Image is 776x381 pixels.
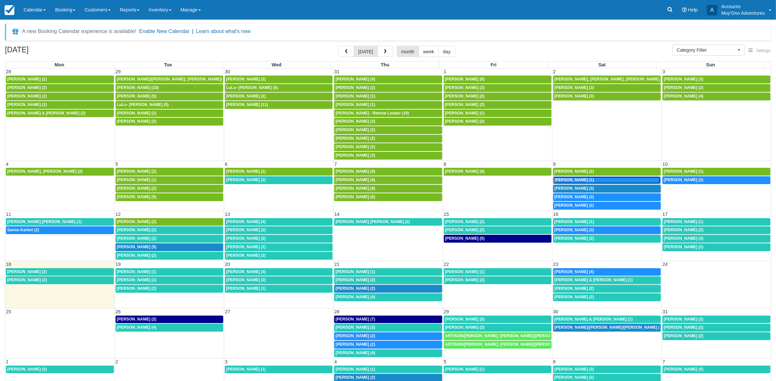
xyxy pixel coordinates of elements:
[444,316,551,323] a: [PERSON_NAME] (2)
[6,93,114,100] a: [PERSON_NAME] (2)
[225,93,333,100] a: [PERSON_NAME] (2)
[334,332,442,340] a: [PERSON_NAME] (2)
[444,366,551,373] a: [PERSON_NAME] (1)
[117,278,156,282] span: [PERSON_NAME] (2)
[226,102,268,107] span: [PERSON_NAME] (11)
[662,243,770,251] a: [PERSON_NAME] (2)
[5,46,88,58] h2: [DATE]
[554,178,594,182] span: [PERSON_NAME] (1)
[677,47,736,53] span: Category Filter
[335,186,375,191] span: [PERSON_NAME] (4)
[117,186,156,191] span: [PERSON_NAME] (2)
[662,84,770,92] a: [PERSON_NAME] (2)
[334,212,340,217] span: 14
[5,5,14,15] img: checkfront-main-nav-mini-logo.png
[116,276,223,284] a: [PERSON_NAME] (2)
[445,94,485,98] span: [PERSON_NAME] (2)
[116,101,223,109] a: LuLu- [PERSON_NAME] (5)
[225,226,333,234] a: [PERSON_NAME] (2)
[6,101,114,109] a: [PERSON_NAME] (2)
[335,77,375,81] span: [PERSON_NAME] (4)
[335,375,375,380] span: [PERSON_NAME] (2)
[7,367,47,372] span: [PERSON_NAME] (2)
[192,28,193,34] span: |
[445,269,485,274] span: [PERSON_NAME] (1)
[334,135,442,143] a: [PERSON_NAME] (2)
[116,235,223,243] a: [PERSON_NAME] (2)
[116,185,223,193] a: [PERSON_NAME] (2)
[335,145,375,149] span: [PERSON_NAME] (2)
[445,77,485,81] span: [PERSON_NAME] (6)
[116,252,223,260] a: [PERSON_NAME] (2)
[334,262,340,267] span: 21
[117,178,156,182] span: [PERSON_NAME] (1)
[438,46,455,57] button: day
[444,268,551,276] a: [PERSON_NAME] (1)
[334,324,442,332] a: [PERSON_NAME] (3)
[117,286,156,291] span: [PERSON_NAME] (2)
[6,110,114,117] a: [PERSON_NAME] & [PERSON_NAME] (2)
[334,84,442,92] a: [PERSON_NAME] (2)
[553,202,661,210] a: [PERSON_NAME] (2)
[226,278,266,282] span: [PERSON_NAME] (2)
[554,325,663,330] span: [PERSON_NAME]/[PERSON_NAME]/[PERSON_NAME] (2)
[554,269,594,274] span: [PERSON_NAME] (4)
[226,286,266,291] span: [PERSON_NAME] (1)
[554,236,594,241] span: [PERSON_NAME] (2)
[554,169,594,174] span: [PERSON_NAME] (2)
[662,176,770,184] a: [PERSON_NAME] (2)
[688,7,698,12] span: Help
[117,245,156,249] span: [PERSON_NAME] (5)
[444,332,551,340] a: ARTISON/[PERSON_NAME]; [PERSON_NAME]/[PERSON_NAME]; [PERSON_NAME]/[PERSON_NAME]; [PERSON_NAME]/[P...
[335,195,375,199] span: [PERSON_NAME] (6)
[164,62,172,67] span: Tue
[5,69,12,74] span: 28
[335,219,410,224] span: [PERSON_NAME] [PERSON_NAME] (2)
[664,334,703,338] span: [PERSON_NAME] (2)
[334,185,442,193] a: [PERSON_NAME] (4)
[443,212,450,217] span: 15
[55,62,64,67] span: Mon
[662,168,770,176] a: [PERSON_NAME] (1)
[6,168,114,176] a: [PERSON_NAME], [PERSON_NAME] (2)
[6,84,114,92] a: [PERSON_NAME] (2)
[335,85,375,90] span: [PERSON_NAME] (2)
[7,111,85,115] span: [PERSON_NAME] & [PERSON_NAME] (2)
[552,69,556,74] span: 2
[115,162,119,167] span: 5
[117,219,156,224] span: [PERSON_NAME] (2)
[117,102,169,107] span: LuLu- [PERSON_NAME] (5)
[554,295,594,299] span: [PERSON_NAME] (2)
[554,375,594,380] span: [PERSON_NAME] (2)
[116,193,223,201] a: [PERSON_NAME] (9)
[334,316,442,323] a: [PERSON_NAME] (7)
[225,101,333,109] a: [PERSON_NAME] (11)
[334,176,442,184] a: [PERSON_NAME] (4)
[116,84,223,92] a: [PERSON_NAME] (10)
[553,366,661,373] a: [PERSON_NAME] (3)
[7,219,81,224] span: [PERSON_NAME] [PERSON_NAME] (1)
[598,62,605,67] span: Sat
[226,94,266,98] span: [PERSON_NAME] (2)
[419,46,439,57] button: week
[225,176,333,184] a: [PERSON_NAME] (2)
[115,262,121,267] span: 19
[334,110,442,117] a: [PERSON_NAME] - Retreat Leader (10)
[116,268,223,276] a: [PERSON_NAME] (1)
[553,276,661,284] a: [PERSON_NAME] & [PERSON_NAME] (1)
[224,212,231,217] span: 13
[22,27,136,35] div: A new Booking Calendar experience is available!
[116,316,223,323] a: [PERSON_NAME] (2)
[272,62,281,67] span: Wed
[116,243,223,251] a: [PERSON_NAME] (5)
[554,195,594,199] span: [PERSON_NAME] (3)
[664,178,703,182] span: [PERSON_NAME] (2)
[335,286,375,291] span: [PERSON_NAME] (2)
[335,269,375,274] span: [PERSON_NAME] (1)
[334,268,442,276] a: [PERSON_NAME] (1)
[444,276,551,284] a: [PERSON_NAME] (2)
[444,93,551,100] a: [PERSON_NAME] (2)
[444,235,551,243] a: [PERSON_NAME] (5)
[226,169,266,174] span: [PERSON_NAME] (1)
[335,278,375,282] span: [PERSON_NAME] (2)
